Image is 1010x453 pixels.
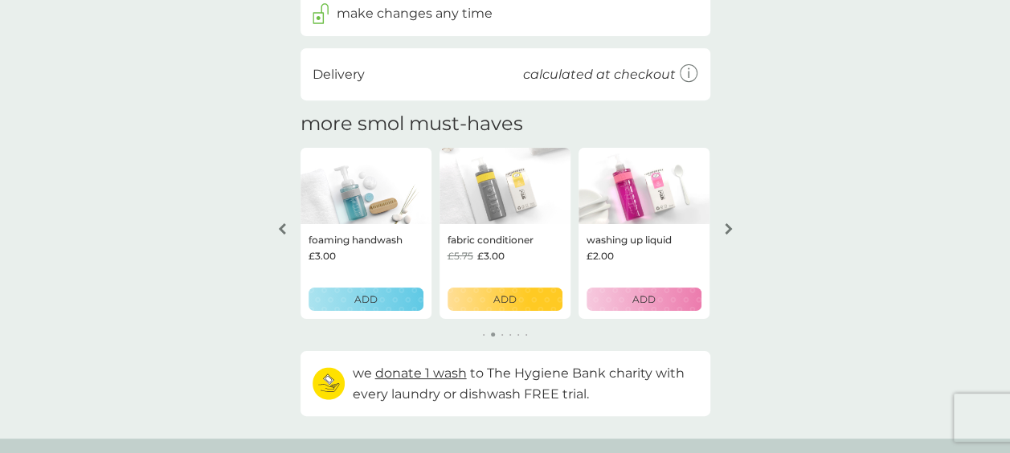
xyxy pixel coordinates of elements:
p: foaming handwash [309,232,403,247]
span: £3.00 [477,248,505,263]
span: £5.75 [448,248,473,263]
p: we to The Hygiene Bank charity with every laundry or dishwash FREE trial. [353,363,698,404]
p: Delivery [313,64,365,85]
span: donate 1 wash [375,365,467,381]
span: £2.00 [587,248,614,263]
p: calculated at checkout [523,64,676,85]
p: fabric conditioner [448,232,534,247]
p: ADD [632,292,656,307]
p: ADD [354,292,378,307]
p: ADD [493,292,517,307]
button: ADD [309,288,423,311]
button: ADD [448,288,562,311]
h2: more smol must-haves [301,112,523,136]
p: make changes any time [337,3,493,24]
p: washing up liquid [587,232,672,247]
span: £3.00 [309,248,336,263]
button: ADD [587,288,701,311]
